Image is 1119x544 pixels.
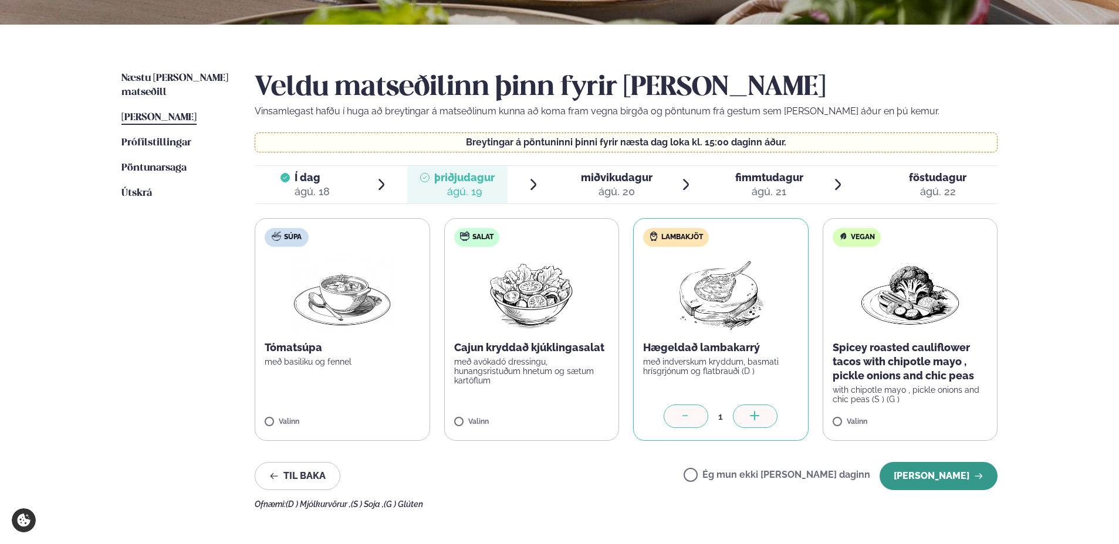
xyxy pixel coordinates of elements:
[581,171,653,183] span: miðvikudagur
[735,171,803,183] span: fimmtudagur
[290,256,394,331] img: Soup.png
[255,72,998,104] h2: Veldu matseðilinn þinn fyrir [PERSON_NAME]
[434,171,495,183] span: þriðjudagur
[121,188,152,198] span: Útskrá
[708,410,733,423] div: 1
[121,186,152,200] a: Útskrá
[286,499,351,509] span: (D ) Mjólkurvörur ,
[454,341,610,355] p: Cajun kryddað kjúklingasalat
[434,185,495,199] div: ágú. 19
[272,232,281,241] img: soup.svg
[643,357,799,376] p: með indverskum kryddum, basmati hrísgrjónum og flatbrauði (D )
[669,256,773,331] img: Lamb-Meat.png
[460,232,469,241] img: salad.svg
[581,185,653,199] div: ágú. 20
[295,185,330,199] div: ágú. 18
[265,357,420,366] p: með basiliku og fennel
[267,138,986,147] p: Breytingar á pöntuninni þinni fyrir næsta dag loka kl. 15:00 daginn áður.
[255,462,340,490] button: Til baka
[384,499,423,509] span: (G ) Glúten
[121,161,187,175] a: Pöntunarsaga
[121,163,187,173] span: Pöntunarsaga
[833,341,988,383] p: Spicey roasted cauliflower tacos with chipotle mayo , pickle onions and chic peas
[909,185,966,199] div: ágú. 22
[909,171,966,183] span: föstudagur
[351,499,384,509] span: (S ) Soja ,
[880,462,998,490] button: [PERSON_NAME]
[255,499,998,509] div: Ofnæmi:
[121,113,197,123] span: [PERSON_NAME]
[121,73,228,97] span: Næstu [PERSON_NAME] matseðill
[661,233,703,242] span: Lambakjöt
[643,341,799,355] p: Hægeldað lambakarrý
[858,256,962,331] img: Vegan.png
[472,233,493,242] span: Salat
[735,185,803,199] div: ágú. 21
[121,138,191,148] span: Prófílstillingar
[851,233,875,242] span: Vegan
[121,136,191,150] a: Prófílstillingar
[255,104,998,118] p: Vinsamlegast hafðu í huga að breytingar á matseðlinum kunna að koma fram vegna birgða og pöntunum...
[479,256,583,331] img: Salad.png
[649,232,658,241] img: Lamb.svg
[284,233,302,242] span: Súpa
[839,232,848,241] img: Vegan.svg
[121,111,197,125] a: [PERSON_NAME]
[295,171,330,185] span: Í dag
[121,72,231,100] a: Næstu [PERSON_NAME] matseðill
[265,341,420,355] p: Tómatsúpa
[833,385,988,404] p: with chipotle mayo , pickle onions and chic peas (S ) (G )
[454,357,610,385] p: með avókadó dressingu, hunangsristuðum hnetum og sætum kartöflum
[12,508,36,532] a: Cookie settings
